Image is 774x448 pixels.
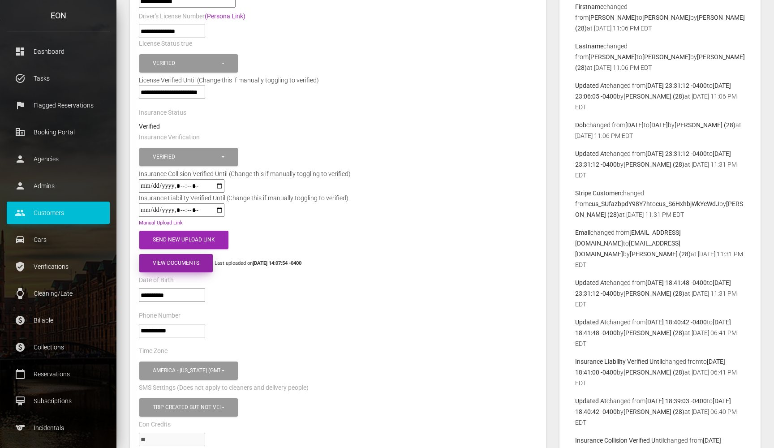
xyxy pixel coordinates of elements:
[139,347,168,356] label: Time Zone
[7,175,110,197] a: person Admins
[139,39,192,48] label: License Status true
[139,54,238,73] button: Verified
[132,168,357,179] div: Insurance Collision Verified Until (Change this if manually toggling to verified)
[575,82,606,89] b: Updated At
[153,153,220,161] div: Verified
[7,336,110,358] a: paid Collections
[13,260,103,273] p: Verifications
[7,67,110,90] a: task_alt Tasks
[623,329,684,336] b: [PERSON_NAME] (28)
[139,148,238,166] button: Verified
[575,43,603,50] b: Lastname
[13,72,103,85] p: Tasks
[13,179,103,193] p: Admins
[623,161,684,168] b: [PERSON_NAME] (28)
[589,14,636,21] b: [PERSON_NAME]
[13,233,103,246] p: Cars
[139,220,183,226] a: Manual Upload Link
[575,150,606,157] b: Updated At
[205,13,245,20] a: (Persona Link)
[139,398,238,417] button: Trip created but not verified, Customer is verified and trip is set to go
[575,190,620,197] b: Stripe Customer
[575,41,745,73] p: changed from to by at [DATE] 11:06 PM EDT
[575,80,745,112] p: changed from to by at [DATE] 11:06 PM EDT
[575,277,745,310] p: changed from to by at [DATE] 11:31 PM EDT
[575,358,662,365] b: Insurance Liability Verified Until
[153,60,220,67] div: Verified
[575,188,745,220] p: changed from to by at [DATE] 11:31 PM EDT
[649,121,668,129] b: [DATE]
[7,255,110,278] a: verified_user Verifications
[7,417,110,439] a: sports Incidentals
[7,202,110,224] a: people Customers
[139,276,174,285] label: Date of Birth
[642,53,690,60] b: [PERSON_NAME]
[132,193,355,203] div: Insurance Liability Verified Until (Change this if manually toggling to verified)
[623,290,684,297] b: [PERSON_NAME] (28)
[575,148,745,181] p: changed from to by at [DATE] 11:31 PM EDT
[589,53,636,60] b: [PERSON_NAME]
[575,1,745,34] p: changed from to by at [DATE] 11:06 PM EDT
[575,3,603,10] b: Firstname
[575,121,586,129] b: Dob
[139,231,228,249] button: Send New Upload Link
[7,363,110,385] a: calendar_today Reservations
[656,200,719,207] b: cus_S6HxhbjWkYeWdJ
[153,367,220,375] div: America - [US_STATE] (GMT -05:00)
[589,200,650,207] b: cus_SUfazbpdY98Y7h
[132,75,544,86] div: License Verified Until (Change this if manually toggling to verified)
[645,397,707,405] b: [DATE] 18:39:03 -0400
[13,421,103,435] p: Incidentals
[139,12,245,21] label: Driver's License Number
[13,287,103,300] p: Cleaning/Late
[575,356,745,388] p: changed from to by at [DATE] 06:41 PM EDT
[7,121,110,143] a: corporate_fare Booking Portal
[139,311,181,320] label: Phone Number
[575,437,664,444] b: Insurance Collision Verified Until
[645,150,707,157] b: [DATE] 23:31:12 -0400
[623,93,684,100] b: [PERSON_NAME] (28)
[623,369,684,376] b: [PERSON_NAME] (28)
[7,148,110,170] a: person Agencies
[7,390,110,412] a: card_membership Subscriptions
[13,99,103,112] p: Flagged Reservations
[7,94,110,116] a: flag Flagged Reservations
[7,282,110,305] a: watch Cleaning/Late
[630,250,691,258] b: [PERSON_NAME] (28)
[13,394,103,408] p: Subscriptions
[215,260,301,266] small: Last uploaded on
[642,14,690,21] b: [PERSON_NAME]
[575,229,590,236] b: Email
[139,362,238,380] button: America - New York (GMT -05:00)
[13,367,103,381] p: Reservations
[13,45,103,58] p: Dashboard
[13,314,103,327] p: Billable
[7,228,110,251] a: drive_eta Cars
[13,206,103,220] p: Customers
[575,227,745,270] p: changed from to by at [DATE] 11:31 PM EDT
[13,125,103,139] p: Booking Portal
[139,254,213,272] button: View Documents
[7,40,110,63] a: dashboard Dashboard
[153,404,220,411] div: Trip created but not verified , Customer is verified and trip is set to go
[575,396,745,428] p: changed from to by at [DATE] 06:40 PM EDT
[139,420,171,429] label: Eon Credits
[13,340,103,354] p: Collections
[139,108,186,117] label: Insurance Status
[623,408,684,415] b: [PERSON_NAME] (28)
[13,152,103,166] p: Agencies
[645,279,707,286] b: [DATE] 18:41:48 -0400
[575,120,745,141] p: changed from to by at [DATE] 11:06 PM EDT
[575,317,745,349] p: changed from to by at [DATE] 06:41 PM EDT
[139,383,309,392] label: SMS Settings (Does not apply to cleaners and delivery people)
[625,121,644,129] b: [DATE]
[675,121,735,129] b: [PERSON_NAME] (28)
[575,279,606,286] b: Updated At
[139,133,200,142] label: Insurance Verification
[139,123,160,130] strong: Verified
[253,260,301,266] strong: [DATE] 14:07:54 -0400
[575,397,606,405] b: Updated At
[7,309,110,332] a: paid Billable
[645,319,707,326] b: [DATE] 18:40:42 -0400
[645,82,707,89] b: [DATE] 23:31:12 -0400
